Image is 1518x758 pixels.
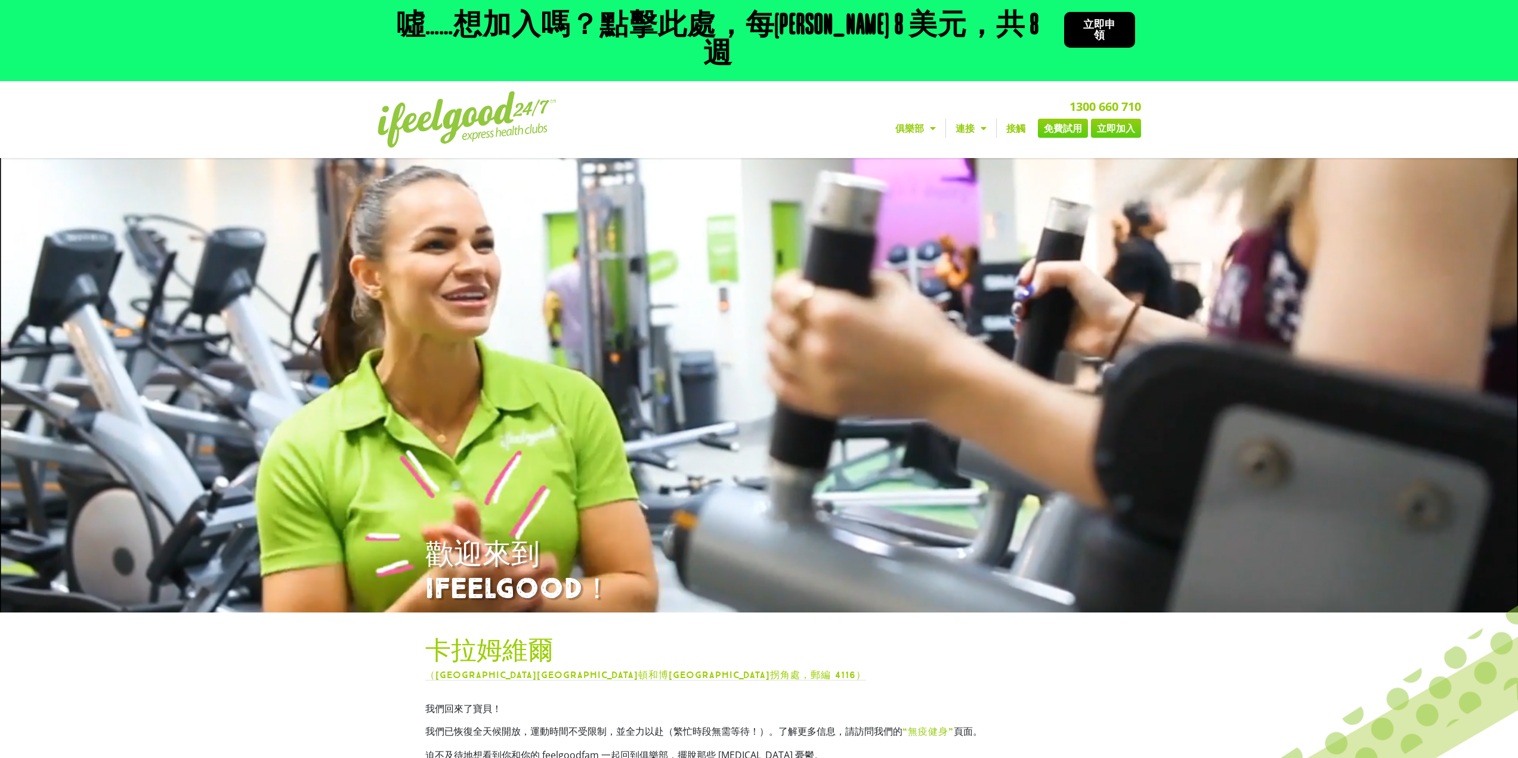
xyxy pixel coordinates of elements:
a: 俱樂部 [886,119,945,138]
font: 接觸 [1006,122,1025,135]
font: 我們回來了寶貝！ [425,702,502,715]
a: 連接 [946,119,996,138]
font: 免費試用 [1044,122,1082,135]
font: 噓……想加入嗎？點擊此處，每[PERSON_NAME] 8 美元，共 8 週 [397,13,1039,68]
nav: 選單 [649,119,1141,138]
font: 立即申領 [1083,18,1115,41]
font: 俱樂部 [895,122,924,135]
a: 接觸 [997,119,1035,138]
font: 頁面。 [954,725,982,738]
font: IFEELGOOD！ [425,571,611,608]
font: 歡迎來到 [425,536,540,574]
font: 連接 [956,122,975,135]
a: 免費試用 [1038,119,1088,138]
font: 卡拉姆維爾 [425,635,554,668]
a: “無疫健身” [902,725,954,738]
font: “無疫健身” [902,726,954,737]
font: 我們已恢復全天候開放，運動時間不受限制，並全力以赴（繁忙時段無需等待！）。了解更多信息，請訪問我們的 [425,725,902,738]
a: 立即加入 [1091,119,1141,138]
font: 立即加入 [1097,122,1135,135]
a: 立即申領 [1064,12,1135,48]
a: （[GEOGRAPHIC_DATA][GEOGRAPHIC_DATA]頓和博[GEOGRAPHIC_DATA]拐角處，郵編 4116） [425,669,866,680]
a: 1300 660 710 [1069,98,1141,115]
